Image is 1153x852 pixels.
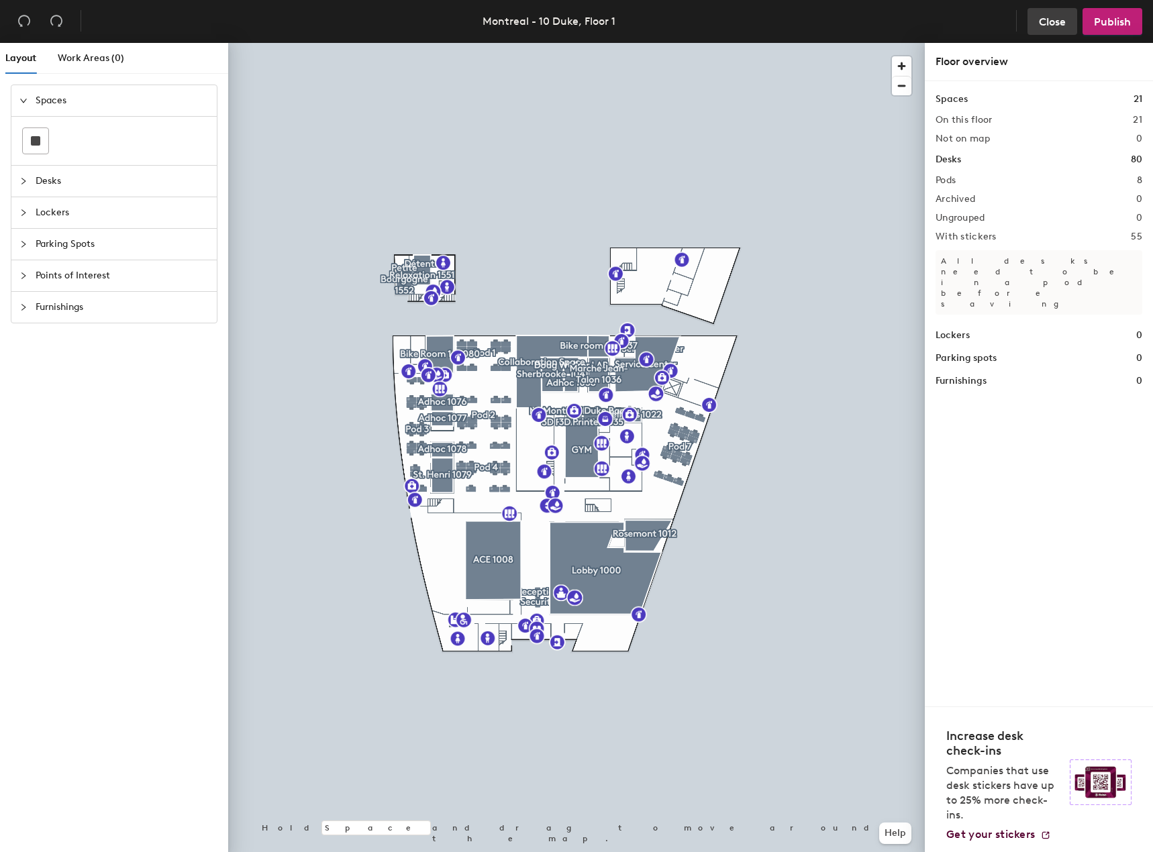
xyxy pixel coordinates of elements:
[936,328,970,343] h1: Lockers
[36,197,209,228] span: Lockers
[36,229,209,260] span: Parking Spots
[36,166,209,197] span: Desks
[19,303,28,311] span: collapsed
[1133,115,1142,125] h2: 21
[946,763,1062,822] p: Companies that use desk stickers have up to 25% more check-ins.
[1136,194,1142,205] h2: 0
[1070,759,1132,805] img: Sticker logo
[11,8,38,35] button: Undo (⌘ + Z)
[1134,92,1142,107] h1: 21
[936,213,985,223] h2: Ungrouped
[936,231,997,242] h2: With stickers
[936,351,997,366] h1: Parking spots
[1083,8,1142,35] button: Publish
[936,250,1142,315] p: All desks need to be in a pod before saving
[19,209,28,217] span: collapsed
[1131,152,1142,167] h1: 80
[58,52,124,64] span: Work Areas (0)
[19,272,28,280] span: collapsed
[1131,231,1142,242] h2: 55
[19,240,28,248] span: collapsed
[19,177,28,185] span: collapsed
[879,822,911,844] button: Help
[936,152,961,167] h1: Desks
[1039,15,1066,28] span: Close
[1136,134,1142,144] h2: 0
[1027,8,1077,35] button: Close
[946,729,1062,758] h4: Increase desk check-ins
[936,374,987,388] h1: Furnishings
[946,828,1051,841] a: Get your stickers
[936,175,956,186] h2: Pods
[483,13,615,30] div: Montreal - 10 Duke, Floor 1
[36,260,209,291] span: Points of Interest
[19,97,28,105] span: expanded
[1136,351,1142,366] h1: 0
[936,194,975,205] h2: Archived
[936,134,990,144] h2: Not on map
[1137,175,1142,186] h2: 8
[1136,213,1142,223] h2: 0
[36,85,209,116] span: Spaces
[5,52,36,64] span: Layout
[946,828,1035,841] span: Get your stickers
[1136,374,1142,388] h1: 0
[936,54,1142,70] div: Floor overview
[43,8,70,35] button: Redo (⌘ + ⇧ + Z)
[1136,328,1142,343] h1: 0
[36,292,209,323] span: Furnishings
[1094,15,1131,28] span: Publish
[936,92,968,107] h1: Spaces
[936,115,993,125] h2: On this floor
